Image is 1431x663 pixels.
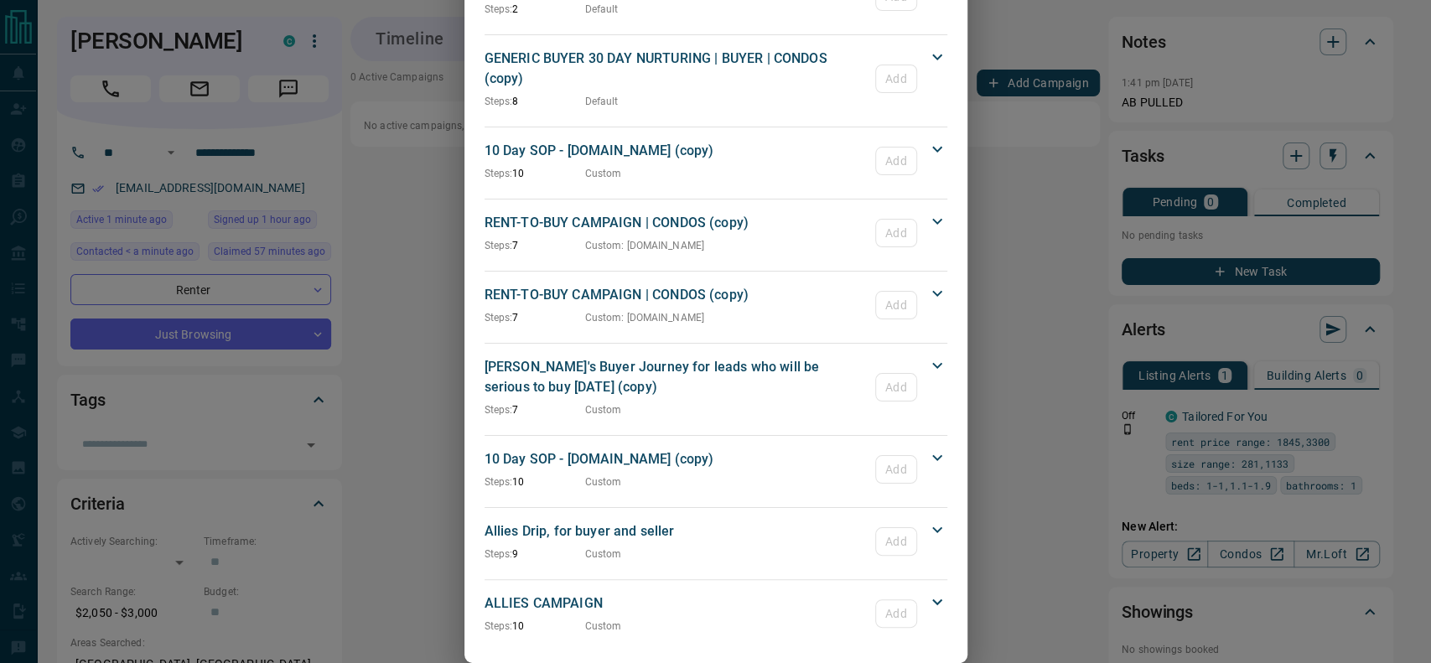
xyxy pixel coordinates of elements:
p: 10 [485,166,585,181]
p: 10 Day SOP - [DOMAIN_NAME] (copy) [485,141,868,161]
p: 10 [485,474,585,489]
p: Custom [585,546,622,562]
p: 10 Day SOP - [DOMAIN_NAME] (copy) [485,449,868,469]
p: RENT-TO-BUY CAMPAIGN | CONDOS (copy) [485,213,868,233]
span: Steps: [485,240,513,251]
div: GENERIC BUYER 30 DAY NURTURING | BUYER | CONDOS (copy)Steps:8DefaultAdd [485,45,947,112]
span: Steps: [485,312,513,324]
div: RENT-TO-BUY CAMPAIGN | CONDOS (copy)Steps:7Custom: [DOMAIN_NAME]Add [485,210,947,256]
p: 7 [485,238,585,253]
p: 7 [485,310,585,325]
p: 7 [485,402,585,417]
p: Default [585,2,619,17]
span: Steps: [485,620,513,632]
p: 2 [485,2,585,17]
p: 8 [485,94,585,109]
div: [PERSON_NAME]'s Buyer Journey for leads who will be serious to buy [DATE] (copy)Steps:7CustomAdd [485,354,947,421]
div: 10 Day SOP - [DOMAIN_NAME] (copy)Steps:10CustomAdd [485,137,947,184]
p: 9 [485,546,585,562]
p: Custom [585,619,622,634]
span: Steps: [485,548,513,560]
p: Allies Drip, for buyer and seller [485,521,868,541]
span: Steps: [485,3,513,15]
p: Custom : [DOMAIN_NAME] [585,310,704,325]
div: Allies Drip, for buyer and sellerSteps:9CustomAdd [485,518,947,565]
span: Steps: [485,404,513,416]
p: GENERIC BUYER 30 DAY NURTURING | BUYER | CONDOS (copy) [485,49,868,89]
p: Custom : [DOMAIN_NAME] [585,238,704,253]
p: Custom [585,166,622,181]
p: ALLIES CAMPAIGN [485,593,868,614]
p: 10 [485,619,585,634]
div: ALLIES CAMPAIGNSteps:10CustomAdd [485,590,947,637]
span: Steps: [485,96,513,107]
div: 10 Day SOP - [DOMAIN_NAME] (copy)Steps:10CustomAdd [485,446,947,493]
p: RENT-TO-BUY CAMPAIGN | CONDOS (copy) [485,285,868,305]
p: [PERSON_NAME]'s Buyer Journey for leads who will be serious to buy [DATE] (copy) [485,357,868,397]
p: Default [585,94,619,109]
p: Custom [585,402,622,417]
p: Custom [585,474,622,489]
span: Steps: [485,476,513,488]
div: RENT-TO-BUY CAMPAIGN | CONDOS (copy)Steps:7Custom: [DOMAIN_NAME]Add [485,282,947,329]
span: Steps: [485,168,513,179]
